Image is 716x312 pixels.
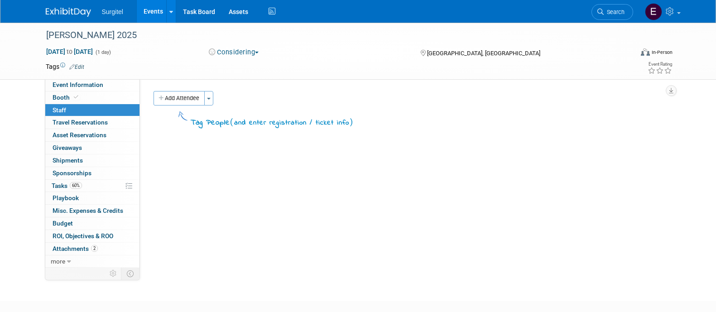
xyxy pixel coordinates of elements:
[349,117,353,126] span: )
[52,182,82,189] span: Tasks
[648,62,672,67] div: Event Rating
[45,116,139,129] a: Travel Reservations
[45,129,139,141] a: Asset Reservations
[70,182,82,189] span: 60%
[641,48,650,56] img: Format-Inperson.png
[46,48,93,56] span: [DATE] [DATE]
[65,48,74,55] span: to
[45,167,139,179] a: Sponsorships
[651,49,673,56] div: In-Person
[53,106,66,114] span: Staff
[427,50,540,57] span: [GEOGRAPHIC_DATA], [GEOGRAPHIC_DATA]
[45,217,139,230] a: Budget
[45,243,139,255] a: Attachments2
[45,104,139,116] a: Staff
[91,245,98,252] span: 2
[45,255,139,268] a: more
[191,116,353,129] div: Tag People
[45,154,139,167] a: Shipments
[69,64,84,70] a: Edit
[234,118,349,128] span: and enter registration / ticket info
[46,8,91,17] img: ExhibitDay
[46,62,84,71] td: Tags
[53,220,73,227] span: Budget
[53,245,98,252] span: Attachments
[645,3,662,20] img: Event Coordinator
[53,81,103,88] span: Event Information
[45,192,139,204] a: Playbook
[121,268,139,279] td: Toggle Event Tabs
[230,117,234,126] span: (
[53,131,106,139] span: Asset Reservations
[45,142,139,154] a: Giveaways
[53,144,82,151] span: Giveaways
[591,4,633,20] a: Search
[154,91,205,106] button: Add Attendee
[95,49,111,55] span: (1 day)
[106,268,121,279] td: Personalize Event Tab Strip
[43,27,620,43] div: [PERSON_NAME] 2025
[45,91,139,104] a: Booth
[604,9,625,15] span: Search
[45,79,139,91] a: Event Information
[102,8,123,15] span: Surgitel
[45,230,139,242] a: ROI, Objectives & ROO
[53,194,79,202] span: Playbook
[53,169,91,177] span: Sponsorships
[53,157,83,164] span: Shipments
[580,47,673,61] div: Event Format
[45,205,139,217] a: Misc. Expenses & Credits
[53,94,80,101] span: Booth
[206,48,262,57] button: Considering
[53,119,108,126] span: Travel Reservations
[53,232,113,240] span: ROI, Objectives & ROO
[51,258,65,265] span: more
[74,95,78,100] i: Booth reservation complete
[53,207,123,214] span: Misc. Expenses & Credits
[45,180,139,192] a: Tasks60%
